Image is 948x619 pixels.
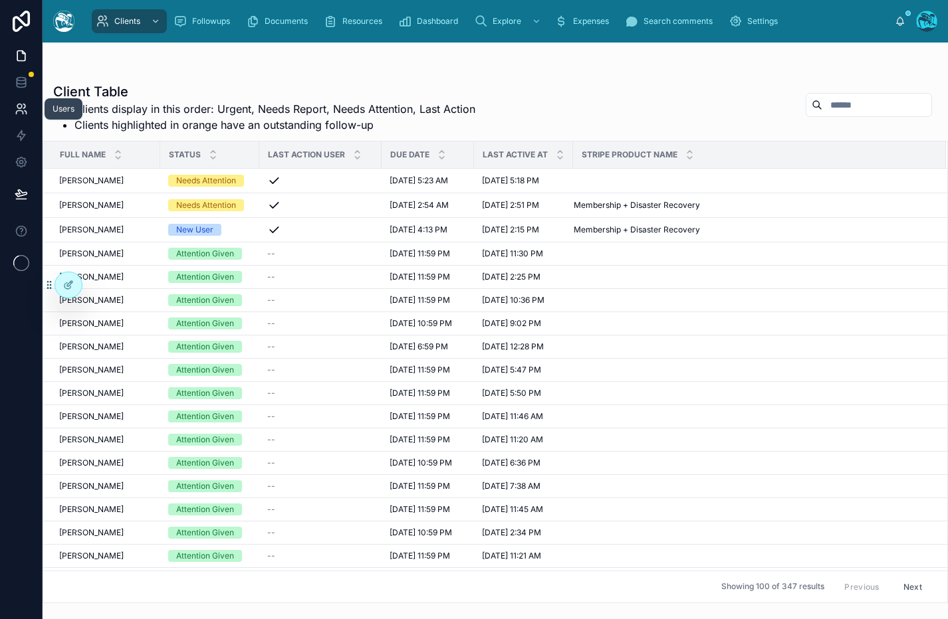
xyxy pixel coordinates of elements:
span: [PERSON_NAME] [59,341,124,352]
span: [DATE] 5:23 AM [390,175,448,186]
a: [PERSON_NAME] [59,200,152,211]
a: Attention Given [168,434,251,446]
span: [DATE] 6:36 PM [482,458,540,468]
a: [DATE] 11:59 PM [390,551,466,561]
a: [DATE] 12:28 PM [482,341,565,352]
a: Attention Given [168,387,251,399]
span: [PERSON_NAME] [59,388,124,398]
span: [PERSON_NAME] [59,272,124,282]
span: [PERSON_NAME] [59,411,124,422]
div: scrollable content [85,7,895,36]
a: Needs Attention [168,199,251,211]
span: [DATE] 11:59 PM [390,481,450,491]
span: [PERSON_NAME] [59,365,124,375]
span: [DATE] 11:59 PM [390,272,450,282]
a: [DATE] 11:45 AM [482,504,565,515]
span: Explore [493,16,521,27]
span: Followups [192,16,230,27]
a: [DATE] 2:25 PM [482,272,565,282]
a: Clients [92,9,167,33]
span: [DATE] 2:25 PM [482,272,540,282]
span: [PERSON_NAME] [59,481,124,491]
span: [PERSON_NAME] [59,551,124,561]
a: [DATE] 5:47 PM [482,365,565,375]
a: -- [267,365,374,375]
a: -- [267,318,374,329]
span: [DATE] 2:15 PM [482,224,539,235]
a: Attention Given [168,550,251,562]
div: Attention Given [176,410,234,422]
div: Attention Given [176,341,234,353]
a: [PERSON_NAME] [59,341,152,352]
a: [DATE] 10:36 PM [482,295,565,306]
span: [DATE] 11:20 AM [482,434,543,445]
a: [PERSON_NAME] [59,411,152,422]
a: [DATE] 4:13 PM [390,224,466,235]
a: -- [267,388,374,398]
span: -- [267,388,275,398]
span: [PERSON_NAME] [59,200,124,211]
a: Search comments [621,9,722,33]
a: [DATE] 10:59 PM [390,458,466,468]
a: Attention Given [168,410,251,422]
a: -- [267,295,374,306]
a: New User [168,224,251,236]
img: App logo [53,11,74,32]
a: [DATE] 10:59 PM [390,527,466,538]
a: [DATE] 10:59 PM [390,318,466,329]
a: [DATE] 11:59 PM [390,272,466,282]
a: [DATE] 11:20 AM [482,434,565,445]
a: [DATE] 5:18 PM [482,175,565,186]
a: [PERSON_NAME] [59,527,152,538]
div: Attention Given [176,387,234,399]
span: [DATE] 11:21 AM [482,551,541,561]
a: Attention Given [168,317,251,329]
span: -- [267,504,275,515]
div: Attention Given [176,248,234,260]
a: [PERSON_NAME] [59,388,152,398]
span: -- [267,272,275,282]
li: Clients highlighted in orange have an outstanding follow-up [74,117,475,133]
span: -- [267,318,275,329]
a: [DATE] 2:15 PM [482,224,565,235]
a: [PERSON_NAME] [59,551,152,561]
span: [DATE] 11:59 PM [390,388,450,398]
span: Due Date [390,149,429,160]
a: -- [267,481,374,491]
span: [DATE] 6:59 PM [390,341,448,352]
span: [PERSON_NAME] [59,175,124,186]
a: [PERSON_NAME] [59,481,152,491]
span: -- [267,341,275,352]
div: Attention Given [176,317,234,329]
a: -- [267,434,374,445]
span: [DATE] 10:59 PM [390,527,452,538]
a: Attention Given [168,503,251,515]
span: [DATE] 11:30 PM [482,248,543,259]
a: [DATE] 11:21 AM [482,551,565,561]
a: Attention Given [168,457,251,469]
span: [DATE] 10:59 PM [390,318,452,329]
span: [DATE] 5:50 PM [482,388,541,398]
div: Attention Given [176,294,234,306]
span: [PERSON_NAME] [59,504,124,515]
span: Last Action User [268,149,345,160]
span: [DATE] 2:54 AM [390,200,449,211]
a: [DATE] 11:59 PM [390,434,466,445]
a: [DATE] 11:59 PM [390,295,466,306]
span: [DATE] 12:28 PM [482,341,544,352]
a: Dashboard [394,9,467,33]
a: [DATE] 11:59 PM [390,365,466,375]
a: [DATE] 11:46 AM [482,411,565,422]
h1: Client Table [53,82,475,101]
a: Settings [725,9,787,33]
a: Documents [242,9,317,33]
span: [DATE] 11:59 PM [390,295,450,306]
a: Membership + Disaster Recovery [574,224,930,235]
span: -- [267,295,275,306]
span: Membership + Disaster Recovery [574,200,700,211]
a: [PERSON_NAME] [59,504,152,515]
span: [DATE] 9:02 PM [482,318,541,329]
span: -- [267,527,275,538]
div: Users [53,104,74,114]
a: [DATE] 11:30 PM [482,248,565,259]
